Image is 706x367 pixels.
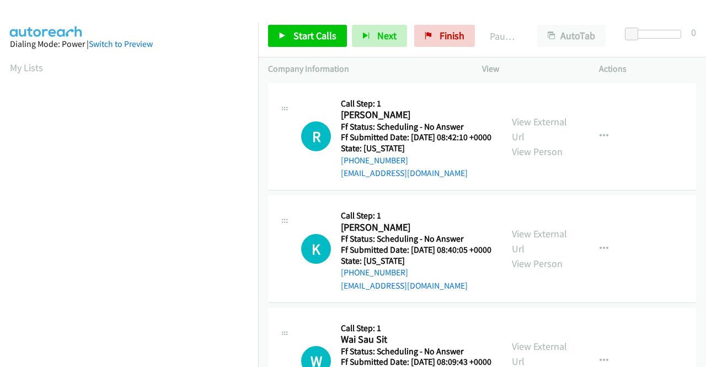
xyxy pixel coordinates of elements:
[512,115,567,143] a: View External Url
[440,29,464,42] span: Finish
[512,145,563,158] a: View Person
[537,25,606,47] button: AutoTab
[691,25,696,40] div: 0
[268,62,462,76] p: Company Information
[630,30,681,39] div: Delay between calls (in seconds)
[352,25,407,47] button: Next
[341,98,491,109] h5: Call Step: 1
[293,29,336,42] span: Start Calls
[341,346,491,357] h5: Ff Status: Scheduling - No Answer
[301,121,331,151] h1: R
[377,29,397,42] span: Next
[341,333,488,346] h2: Wai Sau Sit
[341,210,491,221] h5: Call Step: 1
[89,39,153,49] a: Switch to Preview
[341,168,468,178] a: [EMAIL_ADDRESS][DOMAIN_NAME]
[341,233,491,244] h5: Ff Status: Scheduling - No Answer
[512,257,563,270] a: View Person
[341,323,491,334] h5: Call Step: 1
[341,155,408,166] a: [PHONE_NUMBER]
[490,29,517,44] p: Paused
[10,61,43,74] a: My Lists
[301,121,331,151] div: The call is yet to be attempted
[482,62,579,76] p: View
[341,280,468,291] a: [EMAIL_ADDRESS][DOMAIN_NAME]
[414,25,475,47] a: Finish
[341,267,408,278] a: [PHONE_NUMBER]
[268,25,347,47] a: Start Calls
[341,109,488,121] h2: [PERSON_NAME]
[512,227,567,255] a: View External Url
[341,132,491,143] h5: Ff Submitted Date: [DATE] 08:42:10 +0000
[301,234,331,264] div: The call is yet to be attempted
[341,221,488,234] h2: [PERSON_NAME]
[341,244,491,256] h5: Ff Submitted Date: [DATE] 08:40:05 +0000
[301,234,331,264] h1: K
[341,143,491,154] h5: State: [US_STATE]
[341,121,491,132] h5: Ff Status: Scheduling - No Answer
[599,62,696,76] p: Actions
[10,38,248,51] div: Dialing Mode: Power |
[341,256,491,267] h5: State: [US_STATE]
